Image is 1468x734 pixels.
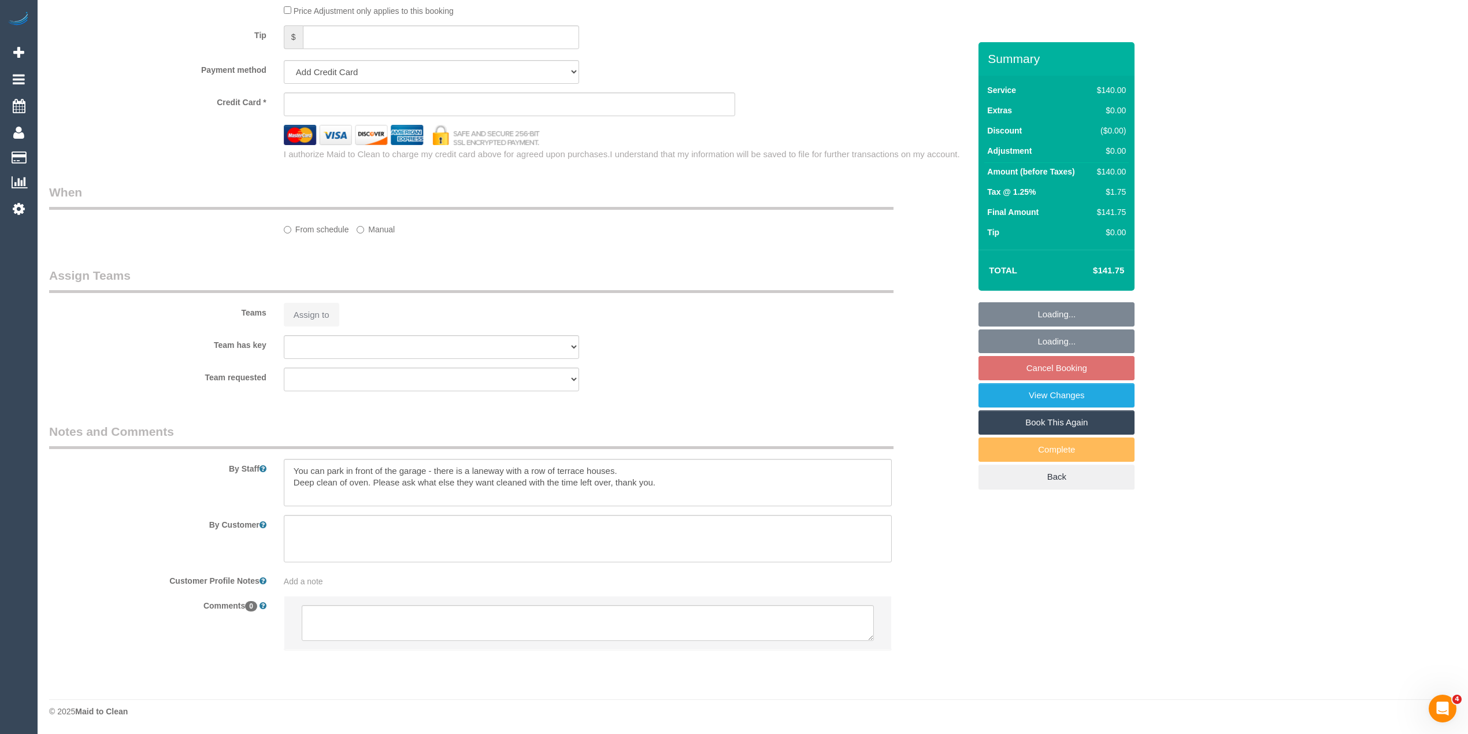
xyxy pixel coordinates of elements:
[978,465,1135,489] a: Back
[1058,266,1124,276] h4: $141.75
[987,125,1022,136] label: Discount
[987,166,1074,177] label: Amount (before Taxes)
[987,145,1032,157] label: Adjustment
[978,410,1135,435] a: Book This Again
[245,601,257,611] span: 0
[49,706,1456,717] div: © 2025
[284,25,303,49] span: $
[987,84,1016,96] label: Service
[294,99,726,109] iframe: Secure card payment input frame
[40,596,275,611] label: Comments
[275,148,978,160] div: I authorize Maid to Clean to charge my credit card above for agreed upon purchases.
[40,92,275,108] label: Credit Card *
[357,220,395,235] label: Manual
[284,577,323,586] span: Add a note
[40,60,275,76] label: Payment method
[1092,206,1126,218] div: $141.75
[1429,695,1456,722] iframe: Intercom live chat
[610,149,959,159] span: I understand that my information will be saved to file for further transactions on my account.
[988,52,1129,65] h3: Summary
[275,125,548,145] img: credit cards
[978,383,1135,407] a: View Changes
[1092,125,1126,136] div: ($0.00)
[357,226,364,233] input: Manual
[1092,84,1126,96] div: $140.00
[1092,186,1126,198] div: $1.75
[40,515,275,531] label: By Customer
[40,303,275,318] label: Teams
[989,265,1017,275] strong: Total
[40,459,275,474] label: By Staff
[49,184,894,210] legend: When
[40,25,275,41] label: Tip
[294,6,454,16] span: Price Adjustment only applies to this booking
[1092,227,1126,238] div: $0.00
[1092,105,1126,116] div: $0.00
[987,105,1012,116] label: Extras
[987,186,1036,198] label: Tax @ 1.25%
[1092,145,1126,157] div: $0.00
[75,707,128,716] strong: Maid to Clean
[7,12,30,28] img: Automaid Logo
[49,267,894,293] legend: Assign Teams
[284,226,291,233] input: From schedule
[1452,695,1462,704] span: 4
[987,227,999,238] label: Tip
[987,206,1039,218] label: Final Amount
[40,368,275,383] label: Team requested
[40,335,275,351] label: Team has key
[284,220,349,235] label: From schedule
[1092,166,1126,177] div: $140.00
[40,571,275,587] label: Customer Profile Notes
[49,423,894,449] legend: Notes and Comments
